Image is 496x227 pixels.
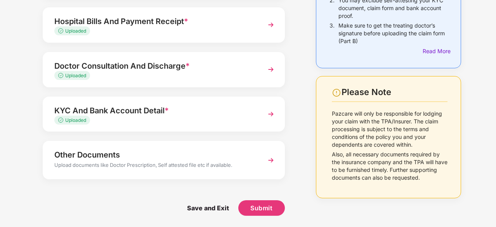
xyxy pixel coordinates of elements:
[332,88,341,97] img: svg+xml;base64,PHN2ZyBpZD0iV2FybmluZ18tXzI0eDI0IiBkYXRhLW5hbWU9Ildhcm5pbmcgLSAyNHgyNCIgeG1sbnM9Im...
[238,200,285,216] button: Submit
[179,200,237,216] span: Save and Exit
[54,60,255,72] div: Doctor Consultation And Discharge
[65,28,86,34] span: Uploaded
[58,28,65,33] img: svg+xml;base64,PHN2ZyB4bWxucz0iaHR0cDovL3d3dy53My5vcmcvMjAwMC9zdmciIHdpZHRoPSIxMy4zMzMiIGhlaWdodD...
[54,104,255,117] div: KYC And Bank Account Detail
[423,47,447,55] div: Read More
[264,18,278,32] img: svg+xml;base64,PHN2ZyBpZD0iTmV4dCIgeG1sbnM9Imh0dHA6Ly93d3cudzMub3JnLzIwMDAvc3ZnIiB3aWR0aD0iMzYiIG...
[332,151,447,182] p: Also, all necessary documents required by the insurance company and the TPA will have to be furni...
[250,204,272,212] span: Submit
[264,107,278,121] img: svg+xml;base64,PHN2ZyBpZD0iTmV4dCIgeG1sbnM9Imh0dHA6Ly93d3cudzMub3JnLzIwMDAvc3ZnIiB3aWR0aD0iMzYiIG...
[264,153,278,167] img: svg+xml;base64,PHN2ZyBpZD0iTmV4dCIgeG1sbnM9Imh0dHA6Ly93d3cudzMub3JnLzIwMDAvc3ZnIiB3aWR0aD0iMzYiIG...
[65,117,86,123] span: Uploaded
[342,87,447,97] div: Please Note
[58,73,65,78] img: svg+xml;base64,PHN2ZyB4bWxucz0iaHR0cDovL3d3dy53My5vcmcvMjAwMC9zdmciIHdpZHRoPSIxMy4zMzMiIGhlaWdodD...
[332,110,447,149] p: Pazcare will only be responsible for lodging your claim with the TPA/Insurer. The claim processin...
[54,149,255,161] div: Other Documents
[54,15,255,28] div: Hospital Bills And Payment Receipt
[58,118,65,123] img: svg+xml;base64,PHN2ZyB4bWxucz0iaHR0cDovL3d3dy53My5vcmcvMjAwMC9zdmciIHdpZHRoPSIxMy4zMzMiIGhlaWdodD...
[54,161,255,171] div: Upload documents like Doctor Prescription, Self attested file etc if available.
[338,22,447,45] p: Make sure to get the treating doctor’s signature before uploading the claim form (Part B)
[330,22,335,45] p: 3.
[65,73,86,78] span: Uploaded
[264,62,278,76] img: svg+xml;base64,PHN2ZyBpZD0iTmV4dCIgeG1sbnM9Imh0dHA6Ly93d3cudzMub3JnLzIwMDAvc3ZnIiB3aWR0aD0iMzYiIG...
